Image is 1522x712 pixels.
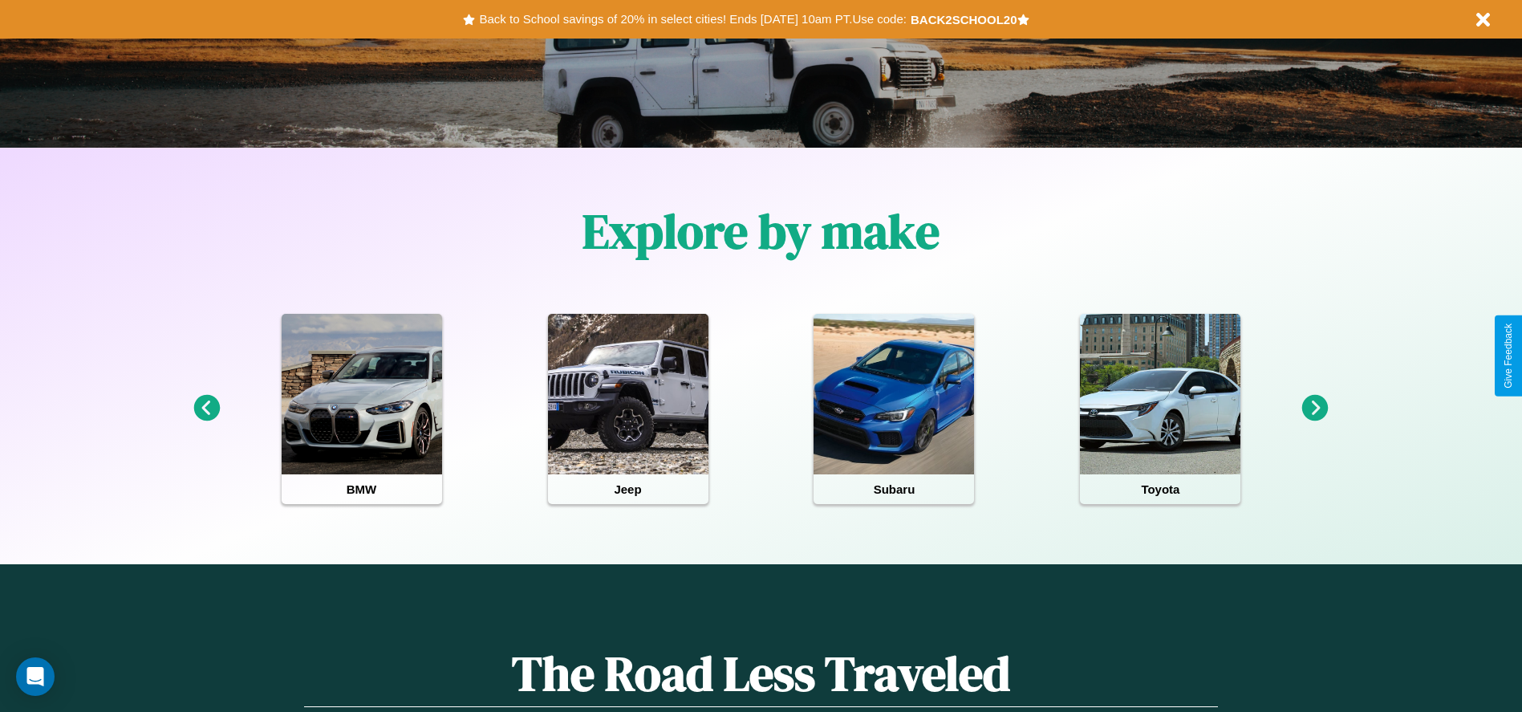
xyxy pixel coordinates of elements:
[911,13,1017,26] b: BACK2SCHOOL20
[582,198,940,264] h1: Explore by make
[1503,323,1514,389] div: Give Feedback
[304,641,1217,707] h1: The Road Less Traveled
[475,8,910,31] button: Back to School savings of 20% in select cities! Ends [DATE] 10am PT.Use code:
[548,474,708,504] h4: Jeep
[282,474,442,504] h4: BMW
[814,474,974,504] h4: Subaru
[16,657,55,696] div: Open Intercom Messenger
[1080,474,1240,504] h4: Toyota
